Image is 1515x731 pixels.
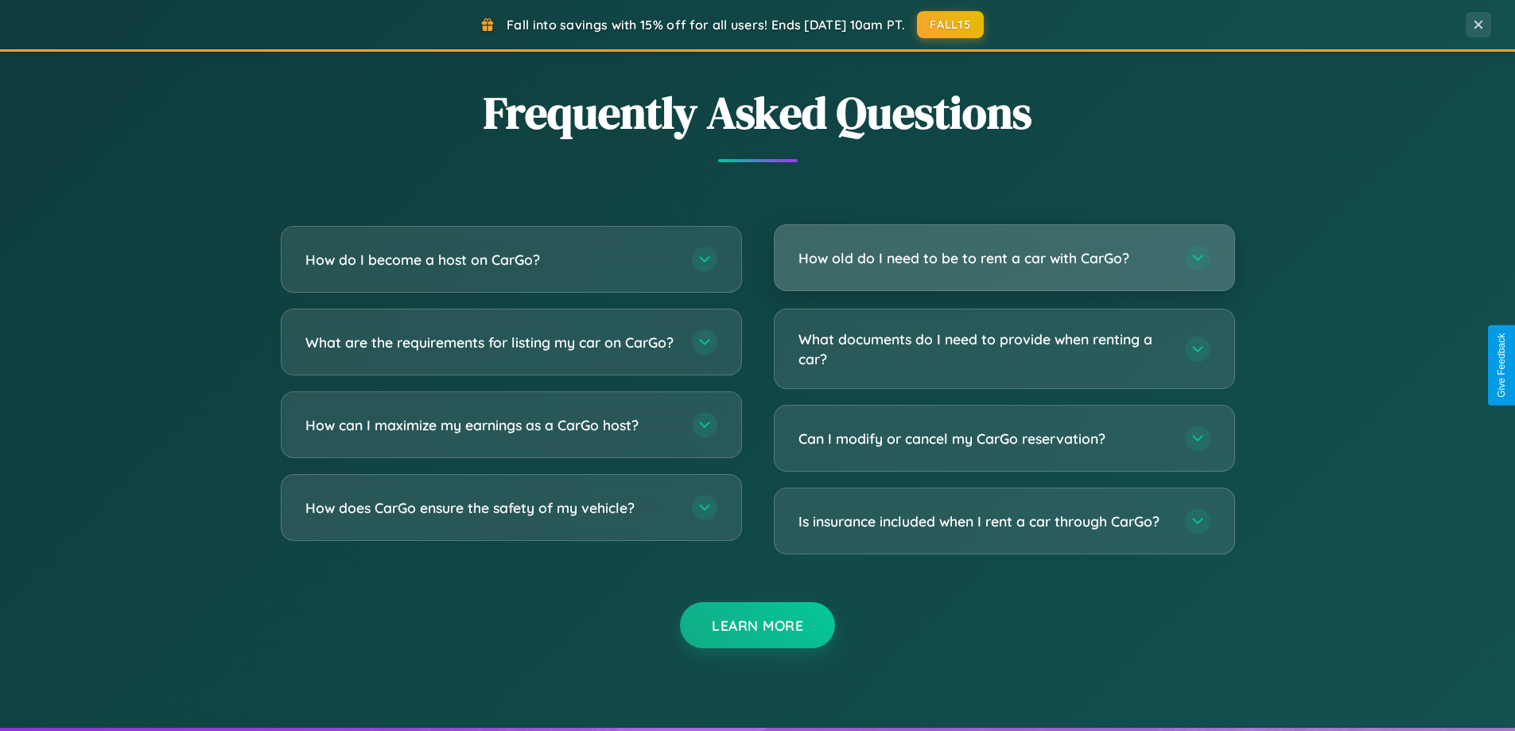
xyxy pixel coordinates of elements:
div: Give Feedback [1496,333,1507,398]
h3: Is insurance included when I rent a car through CarGo? [798,511,1169,531]
button: FALL15 [917,11,984,38]
h3: What are the requirements for listing my car on CarGo? [305,332,676,352]
h3: How do I become a host on CarGo? [305,250,676,270]
span: Fall into savings with 15% off for all users! Ends [DATE] 10am PT. [507,17,905,33]
h3: How does CarGo ensure the safety of my vehicle? [305,498,676,518]
h3: How can I maximize my earnings as a CarGo host? [305,415,676,435]
button: Learn More [680,602,835,648]
h3: What documents do I need to provide when renting a car? [798,329,1169,368]
h2: Frequently Asked Questions [281,82,1235,143]
h3: Can I modify or cancel my CarGo reservation? [798,429,1169,449]
h3: How old do I need to be to rent a car with CarGo? [798,248,1169,268]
